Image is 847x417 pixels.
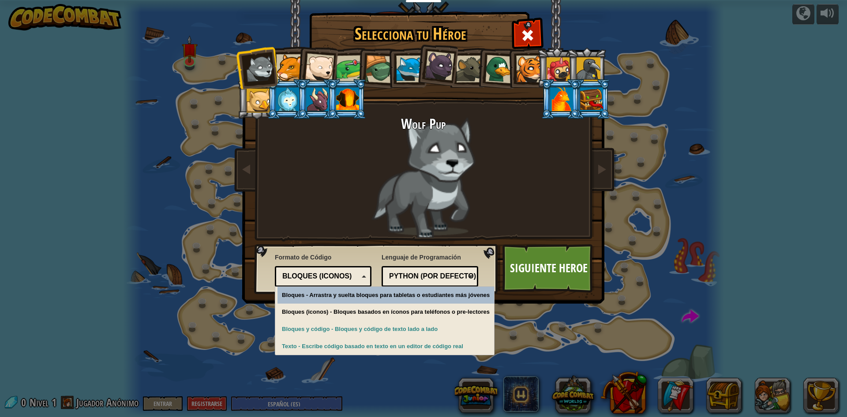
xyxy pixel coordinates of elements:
li: Panterita [415,42,458,86]
li: Polar Bear Cub [295,45,338,88]
li: Brown Rat [447,48,487,88]
li: Pato [476,46,518,89]
li: Blue Fox [387,48,427,88]
li: Phoenix [541,79,581,119]
div: Bloques (iconos) [282,271,359,282]
li: Kindling Elemental [327,79,367,119]
span: Lenguaje de Programación [382,253,478,262]
div: Texto - Escribe código basado en texto en un editor de código real [277,338,494,355]
li: Wolf Pup [235,46,278,89]
li: Yetibab [267,79,307,119]
img: language-selector-background.png [254,244,500,294]
li: Mimic [571,79,611,119]
li: Cougar [267,46,307,86]
li: Dragoncito [297,79,337,119]
h2: Wolf Pup [258,116,589,132]
li: Pugicorn [537,48,577,88]
li: Cachorro de tigre [507,48,547,88]
a: Siguiente Heroe [502,244,595,293]
li: Frog [326,47,367,88]
li: Raven [567,48,607,88]
div: Bloques y código - Bloques y código de texto lado a lado [277,321,494,338]
li: Tortuga [356,47,398,89]
h1: Selecciona tu Héroe [311,25,510,43]
div: Bloques - Arrastra y suelta bloques para tabletas o estudiantes más jóvenes [277,287,494,304]
span: Formato de Código [275,253,371,262]
li: Baby Griffin [237,79,277,119]
div: Python (Por defecto) [389,271,465,282]
div: Bloques (iconos) - Bloques basados en íconos para teléfonos o pre-lectores [277,304,494,321]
